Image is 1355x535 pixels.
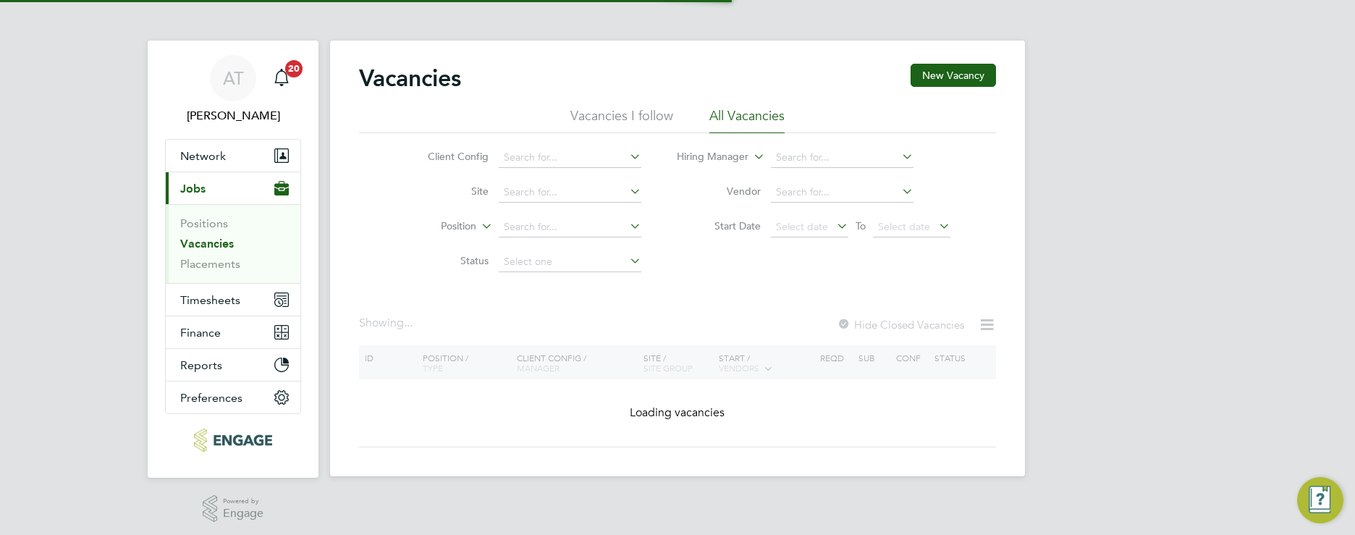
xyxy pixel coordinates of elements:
[223,495,263,507] span: Powered by
[499,148,641,168] input: Search for...
[180,149,226,163] span: Network
[677,219,761,232] label: Start Date
[405,254,489,267] label: Status
[771,182,913,203] input: Search for...
[166,316,300,348] button: Finance
[180,237,234,250] a: Vacancies
[166,349,300,381] button: Reports
[359,316,415,331] div: Showing
[393,219,476,234] label: Position
[194,429,271,452] img: tr2rec-logo-retina.png
[180,216,228,230] a: Positions
[148,41,318,478] nav: Main navigation
[165,107,301,125] span: Annie Trotter
[180,182,206,195] span: Jobs
[180,358,222,372] span: Reports
[166,172,300,204] button: Jobs
[837,318,964,332] label: Hide Closed Vacancies
[285,60,303,77] span: 20
[166,382,300,413] button: Preferences
[165,55,301,125] a: AT[PERSON_NAME]
[570,107,673,133] li: Vacancies I follow
[165,429,301,452] a: Go to home page
[223,69,244,88] span: AT
[404,316,413,330] span: ...
[180,326,221,340] span: Finance
[180,257,240,271] a: Placements
[180,391,242,405] span: Preferences
[677,185,761,198] label: Vendor
[665,150,748,164] label: Hiring Manager
[911,64,996,87] button: New Vacancy
[405,150,489,163] label: Client Config
[709,107,785,133] li: All Vacancies
[499,252,641,272] input: Select one
[499,182,641,203] input: Search for...
[878,220,930,233] span: Select date
[851,216,870,235] span: To
[776,220,828,233] span: Select date
[166,284,300,316] button: Timesheets
[166,140,300,172] button: Network
[166,204,300,283] div: Jobs
[223,507,263,520] span: Engage
[180,293,240,307] span: Timesheets
[359,64,461,93] h2: Vacancies
[267,55,296,101] a: 20
[405,185,489,198] label: Site
[203,495,264,523] a: Powered byEngage
[499,217,641,237] input: Search for...
[1297,477,1343,523] button: Engage Resource Center
[771,148,913,168] input: Search for...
